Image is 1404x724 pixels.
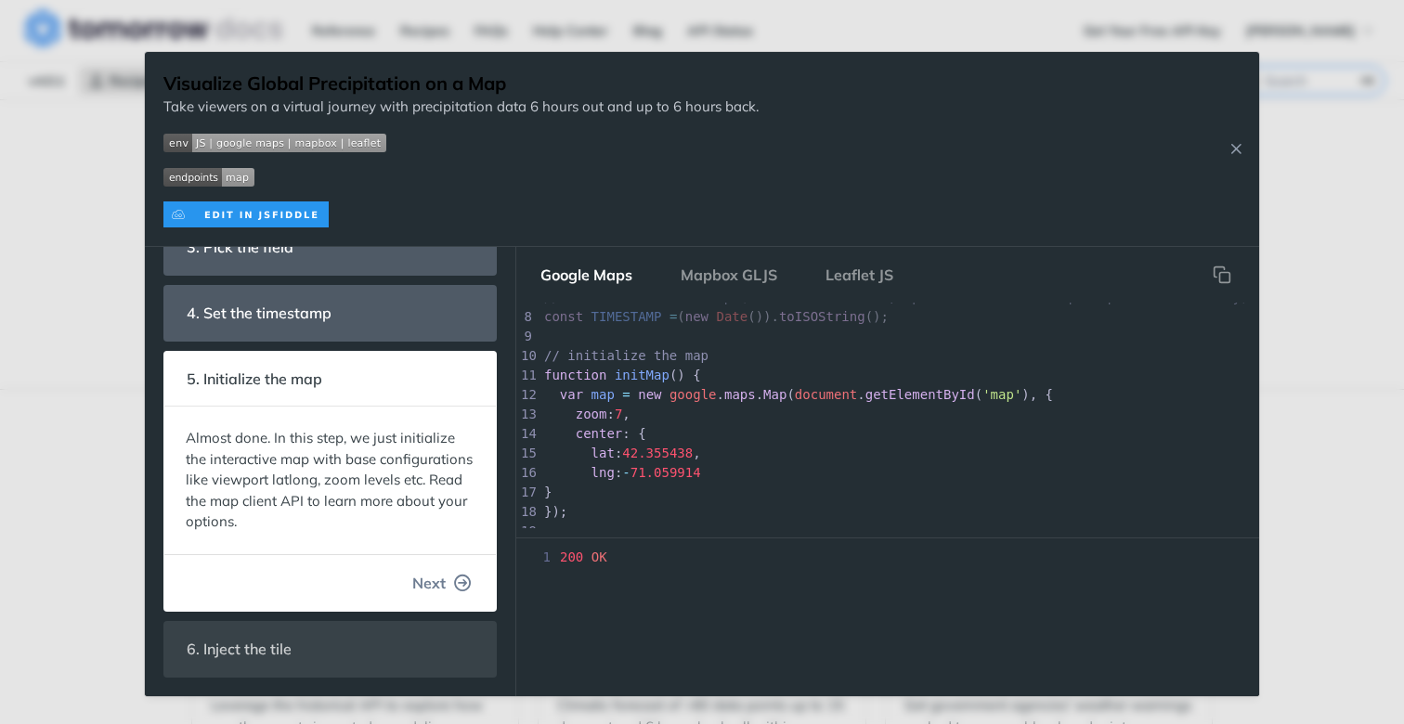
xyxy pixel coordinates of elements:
[516,405,535,424] div: 13
[982,387,1021,402] span: 'map'
[666,256,792,293] button: Mapbox GLJS
[516,327,535,346] div: 9
[516,307,535,327] div: 8
[622,407,630,421] span: ,
[516,444,535,463] div: 15
[544,485,552,499] span: }
[669,387,717,402] span: google
[685,309,708,324] span: new
[795,387,857,402] span: document
[717,309,748,324] span: Date
[163,203,329,221] a: Expand image
[544,504,567,519] span: });
[669,309,677,324] span: =
[174,631,305,667] span: 6. Inject the tile
[763,387,786,402] span: Map
[622,426,645,441] span: : {
[163,219,497,276] section: 3. Pick the field
[526,256,647,293] button: Google Maps
[163,132,759,153] span: Expand image
[544,309,889,324] span: ( ()). ();
[630,465,701,480] span: 71.059914
[516,463,535,483] div: 16
[516,346,535,366] div: 10
[811,256,908,293] button: Leaflet JS
[693,446,700,460] span: ,
[576,407,607,421] span: zoom
[1021,387,1053,402] span: ), {
[1213,265,1231,284] svg: hidden
[560,387,583,402] span: var
[163,71,759,97] h1: Visualize Global Precipitation on a Map
[163,351,497,612] section: 5. Initialize the mapAlmost done. In this step, we just initialize the interactive map with base ...
[174,361,335,397] span: 5. Initialize the map
[560,549,583,564] span: 200
[516,483,535,502] div: 17
[516,522,535,541] div: 19
[163,166,759,187] span: Expand image
[786,387,794,402] span: (
[865,387,975,402] span: getElementById
[163,97,759,118] p: Take viewers on a virtual journey with precipitation data 6 hours out and up to 6 hours back.
[622,465,630,480] span: -
[622,446,693,460] span: 42.355438
[516,385,535,405] div: 12
[163,621,497,678] section: 6. Inject the tile
[186,428,474,533] p: Almost done. In this step, we just initialize the interactive map with base configurations like v...
[622,387,630,402] span: =
[591,446,615,460] span: lat
[669,368,701,382] span: () {
[163,285,497,342] section: 4. Set the timestamp
[544,309,583,324] span: const
[544,348,708,363] span: // initialize the map
[1203,256,1241,293] button: Copy
[724,387,756,402] span: maps
[857,387,864,402] span: .
[975,387,982,402] span: (
[163,134,386,152] img: env
[615,368,669,382] span: initMap
[591,387,615,402] span: map
[412,572,446,594] span: Next
[544,290,1249,304] span: // set the ISO timestamp (now for all fields, up to 6 hour out for precipitationIntensity)
[615,465,622,480] span: :
[615,446,622,460] span: :
[606,407,614,421] span: :
[174,295,344,331] span: 4. Set the timestamp
[174,229,306,265] span: 3. Pick the field
[163,201,329,227] img: clone
[516,502,535,522] div: 18
[591,549,607,564] span: OK
[397,564,487,601] button: Next
[516,548,556,567] span: 1
[779,309,865,324] span: toISOString
[163,168,254,187] img: endpoint
[591,309,662,324] span: TIMESTAMP
[544,368,606,382] span: function
[591,465,615,480] span: lng
[1222,139,1250,158] button: Close Recipe
[615,407,622,421] span: 7
[576,426,623,441] span: center
[756,387,763,402] span: .
[717,387,724,402] span: .
[638,387,661,402] span: new
[516,424,535,444] div: 14
[516,366,535,385] div: 11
